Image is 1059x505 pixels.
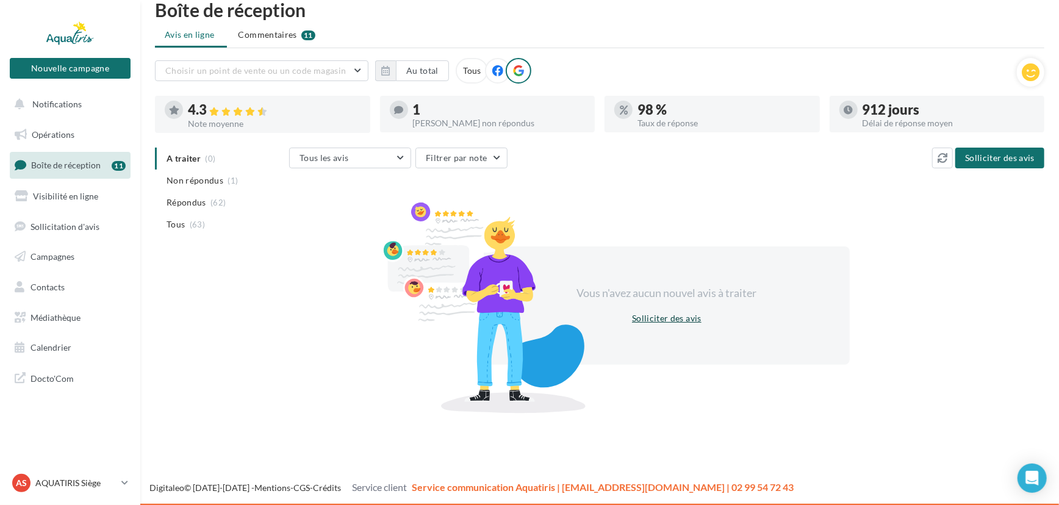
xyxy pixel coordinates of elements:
[7,335,133,360] a: Calendrier
[413,103,586,116] div: 1
[228,176,239,185] span: (1)
[190,220,205,229] span: (63)
[188,103,361,117] div: 4.3
[31,282,65,292] span: Contacts
[32,99,82,109] span: Notifications
[863,119,1035,127] div: Délai de réponse moyen
[7,274,133,300] a: Contacts
[863,103,1035,116] div: 912 jours
[10,58,131,79] button: Nouvelle campagne
[31,221,99,231] span: Sollicitation d'avis
[352,481,407,493] span: Service client
[31,160,101,170] span: Boîte de réception
[637,103,810,116] div: 98 %
[7,91,128,117] button: Notifications
[10,471,131,495] a: AS AQUATIRIS Siège
[16,477,27,489] span: AS
[955,148,1044,168] button: Solliciter des avis
[32,129,74,140] span: Opérations
[415,148,508,168] button: Filtrer par note
[149,482,794,493] span: © [DATE]-[DATE] - - -
[254,482,290,493] a: Mentions
[289,148,411,168] button: Tous les avis
[300,152,349,163] span: Tous les avis
[7,152,133,178] a: Boîte de réception11
[165,65,346,76] span: Choisir un point de vente ou un code magasin
[7,122,133,148] a: Opérations
[627,311,706,326] button: Solliciter des avis
[7,365,133,391] a: Docto'Com
[396,60,449,81] button: Au total
[637,119,810,127] div: Taux de réponse
[112,161,126,171] div: 11
[293,482,310,493] a: CGS
[313,482,341,493] a: Crédits
[167,218,185,231] span: Tous
[31,370,74,386] span: Docto'Com
[31,342,71,353] span: Calendrier
[7,184,133,209] a: Visibilité en ligne
[7,305,133,331] a: Médiathèque
[149,482,184,493] a: Digitaleo
[375,60,449,81] button: Au total
[33,191,98,201] span: Visibilité en ligne
[155,60,368,81] button: Choisir un point de vente ou un code magasin
[1018,464,1047,493] div: Open Intercom Messenger
[210,198,226,207] span: (62)
[167,174,223,187] span: Non répondus
[7,214,133,240] a: Sollicitation d'avis
[413,119,586,127] div: [PERSON_NAME] non répondus
[155,1,1044,19] div: Boîte de réception
[7,244,133,270] a: Campagnes
[412,481,794,493] span: Service communication Aquatiris | [EMAIL_ADDRESS][DOMAIN_NAME] | 02 99 54 72 43
[167,196,206,209] span: Répondus
[35,477,117,489] p: AQUATIRIS Siège
[31,312,81,323] span: Médiathèque
[456,58,488,84] div: Tous
[31,251,74,262] span: Campagnes
[239,29,297,41] span: Commentaires
[562,285,772,301] div: Vous n'avez aucun nouvel avis à traiter
[301,30,315,40] div: 11
[188,120,361,128] div: Note moyenne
